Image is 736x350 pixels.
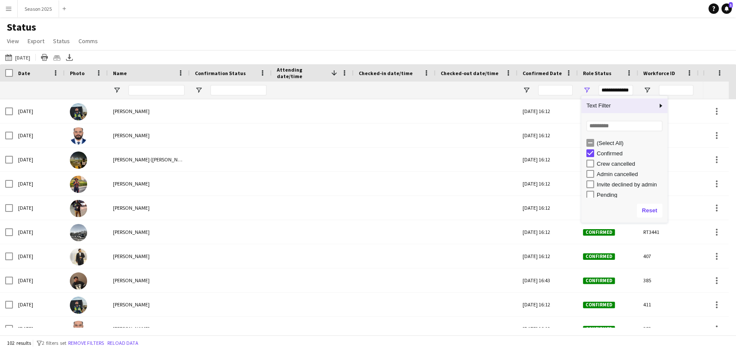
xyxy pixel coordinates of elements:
[3,35,22,47] a: View
[195,86,203,94] button: Open Filter Menu
[113,301,150,308] span: [PERSON_NAME]
[583,229,615,236] span: Confirmed
[583,86,591,94] button: Open Filter Menu
[70,272,87,290] img: Farhad Alam
[113,108,150,114] span: [PERSON_NAME]
[13,196,65,220] div: [DATE]
[729,2,733,8] span: 1
[70,321,87,338] img: Mushtaq Muhammad
[517,148,578,171] div: [DATE] 16:12
[70,127,87,145] img: Mushtaq Muhammad
[113,156,191,163] span: [PERSON_NAME] ([PERSON_NAME])
[18,0,59,17] button: Season 2025
[638,172,698,195] div: RT3191
[13,172,65,195] div: [DATE]
[52,52,62,63] app-action-btn: Crew files as ZIP
[523,86,530,94] button: Open Filter Menu
[517,220,578,244] div: [DATE] 16:12
[583,253,615,260] span: Confirmed
[78,37,98,45] span: Comms
[113,70,127,76] span: Name
[13,148,65,171] div: [DATE]
[113,180,150,187] span: [PERSON_NAME]
[70,103,87,120] img: Maaz Shaikh Raees
[638,196,698,220] div: RT3328
[42,340,66,346] span: 2 filters set
[638,244,698,268] div: 407
[53,37,70,45] span: Status
[70,70,85,76] span: Photo
[441,70,498,76] span: Checked-out date/time
[597,140,665,146] div: (Select All)
[583,277,615,284] span: Confirmed
[581,96,667,223] div: Column Filter
[638,123,698,147] div: 383
[7,37,19,45] span: View
[106,338,140,348] button: Reload data
[638,99,698,123] div: 411
[13,99,65,123] div: [DATE]
[113,205,150,211] span: [PERSON_NAME]
[18,70,30,76] span: Date
[13,244,65,268] div: [DATE]
[659,85,693,95] input: Workforce ID Filter Input
[277,66,328,79] span: Attending date/time
[517,196,578,220] div: [DATE] 16:12
[113,132,150,139] span: [PERSON_NAME]
[597,161,665,167] div: Crew cancelled
[210,85,266,95] input: Confirmation Status Filter Input
[517,123,578,147] div: [DATE] 16:12
[517,244,578,268] div: [DATE] 16:12
[638,220,698,244] div: RT3441
[638,293,698,316] div: 411
[70,200,87,217] img: Waheed Shaikh
[583,302,615,308] span: Confirmed
[70,176,87,193] img: Shayan Shehzad
[75,35,101,47] a: Comms
[128,85,185,95] input: Name Filter Input
[3,52,32,63] button: [DATE]
[64,52,75,63] app-action-btn: Export XLSX
[70,224,87,241] img: Daniyal Ahmed
[586,121,662,131] input: Search filter values
[721,3,732,14] a: 1
[581,138,667,200] div: Filter List
[583,70,611,76] span: Role Status
[517,99,578,123] div: [DATE] 16:12
[538,85,573,95] input: Confirmed Date Filter Input
[597,171,665,177] div: Admin cancelled
[643,86,651,94] button: Open Filter Menu
[28,37,44,45] span: Export
[70,151,87,169] img: Usman Shaikh (Abu Hamdan)
[13,220,65,244] div: [DATE]
[597,150,665,157] div: Confirmed
[517,172,578,195] div: [DATE] 16:12
[637,204,662,218] button: Reset
[24,35,48,47] a: Export
[113,325,150,332] span: [PERSON_NAME]
[13,123,65,147] div: [DATE]
[583,326,615,332] span: Confirmed
[638,317,698,341] div: 383
[523,70,562,76] span: Confirmed Date
[113,277,150,284] span: [PERSON_NAME]
[359,70,413,76] span: Checked-in date/time
[195,70,246,76] span: Confirmation Status
[13,293,65,316] div: [DATE]
[638,268,698,292] div: 385
[597,192,665,198] div: Pending
[70,296,87,314] img: Maaz Shaikh Raees
[13,317,65,341] div: [DATE]
[13,268,65,292] div: [DATE]
[517,317,578,341] div: [DATE] 16:12
[597,181,665,188] div: Invite declined by admin
[581,98,657,113] span: Text Filter
[70,248,87,265] img: Fahad Aziz
[517,268,578,292] div: [DATE] 16:43
[50,35,73,47] a: Status
[517,293,578,316] div: [DATE] 16:12
[113,253,150,259] span: [PERSON_NAME]
[113,229,150,235] span: [PERSON_NAME]
[643,70,675,76] span: Workforce ID
[66,338,106,348] button: Remove filters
